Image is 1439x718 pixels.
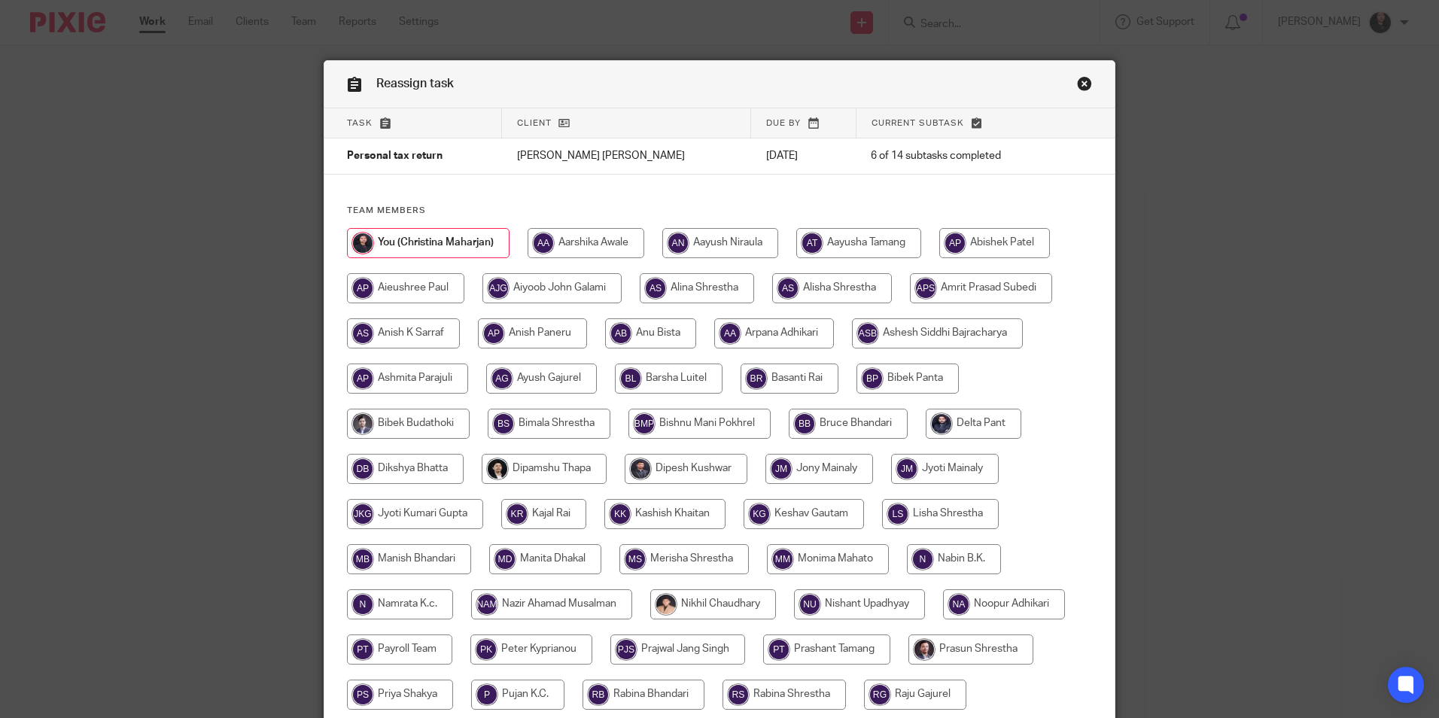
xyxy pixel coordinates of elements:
[517,119,552,127] span: Client
[766,119,801,127] span: Due by
[517,148,736,163] p: [PERSON_NAME] [PERSON_NAME]
[1077,76,1092,96] a: Close this dialog window
[766,148,841,163] p: [DATE]
[856,138,1057,175] td: 6 of 14 subtasks completed
[347,151,443,162] span: Personal tax return
[347,205,1092,217] h4: Team members
[376,78,454,90] span: Reassign task
[347,119,373,127] span: Task
[872,119,964,127] span: Current subtask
